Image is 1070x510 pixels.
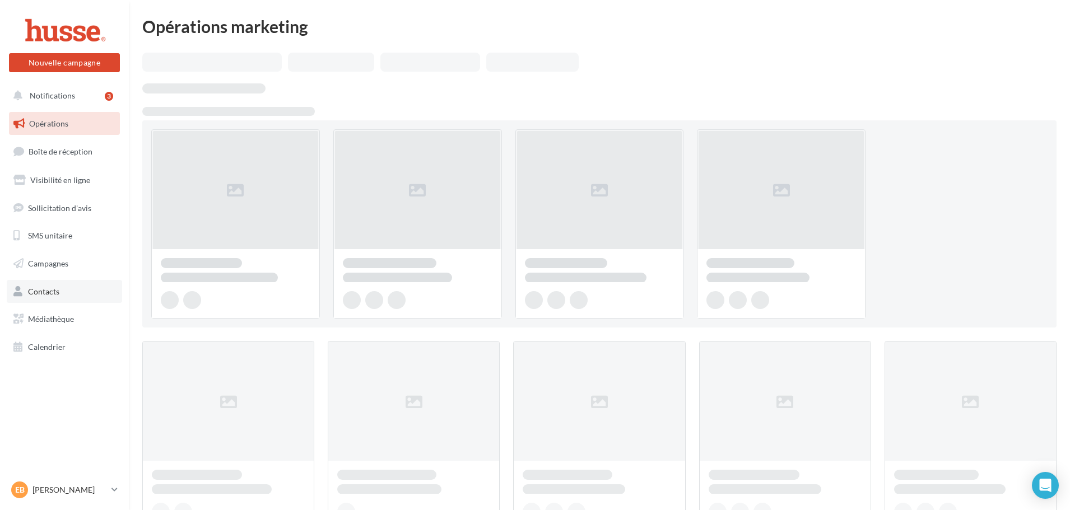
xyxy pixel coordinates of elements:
a: Médiathèque [7,307,122,331]
div: Opérations marketing [142,18,1057,35]
span: EB [15,484,25,495]
span: Opérations [29,119,68,128]
span: Notifications [30,91,75,100]
p: [PERSON_NAME] [32,484,107,495]
a: SMS unitaire [7,224,122,247]
div: 3 [105,92,113,101]
button: Nouvelle campagne [9,53,120,72]
span: Visibilité en ligne [30,175,90,185]
div: Open Intercom Messenger [1032,472,1059,499]
a: Visibilité en ligne [7,169,122,192]
span: Calendrier [28,342,66,352]
a: EB [PERSON_NAME] [9,479,120,500]
a: Campagnes [7,252,122,275]
a: Sollicitation d'avis [7,196,122,220]
a: Contacts [7,280,122,303]
span: Boîte de réception [29,147,92,156]
a: Boîte de réception [7,139,122,163]
a: Calendrier [7,335,122,359]
span: Contacts [28,287,59,296]
span: Campagnes [28,259,68,268]
span: Sollicitation d'avis [28,203,91,212]
button: Notifications 3 [7,84,118,107]
span: SMS unitaire [28,231,72,240]
a: Opérations [7,112,122,135]
span: Médiathèque [28,314,74,324]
